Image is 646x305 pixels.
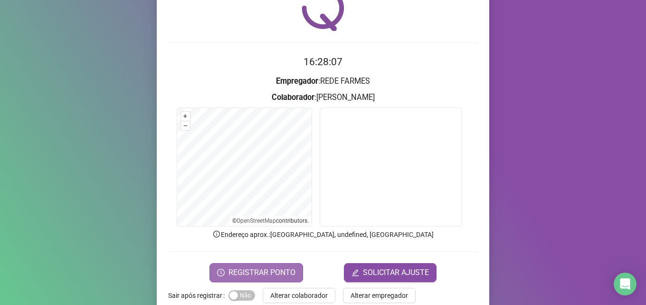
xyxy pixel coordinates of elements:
[276,77,318,86] strong: Empregador
[351,290,408,301] span: Alterar empregador
[237,217,276,224] a: OpenStreetMap
[272,93,314,102] strong: Colaborador
[614,273,636,295] div: Open Intercom Messenger
[181,121,190,130] button: –
[263,288,335,303] button: Alterar colaborador
[217,269,225,276] span: clock-circle
[351,269,359,276] span: edit
[168,91,478,104] h3: : [PERSON_NAME]
[363,267,429,278] span: SOLICITAR AJUSTE
[168,75,478,88] h3: : REDE FARMES
[168,229,478,240] p: Endereço aprox. : [GEOGRAPHIC_DATA], undefined, [GEOGRAPHIC_DATA]
[304,56,342,68] time: 16:28:07
[209,263,303,282] button: REGISTRAR PONTO
[168,288,228,303] label: Sair após registrar
[343,288,416,303] button: Alterar empregador
[344,263,437,282] button: editSOLICITAR AJUSTE
[232,217,309,224] li: © contributors.
[212,230,221,238] span: info-circle
[270,290,328,301] span: Alterar colaborador
[228,267,295,278] span: REGISTRAR PONTO
[181,112,190,121] button: +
